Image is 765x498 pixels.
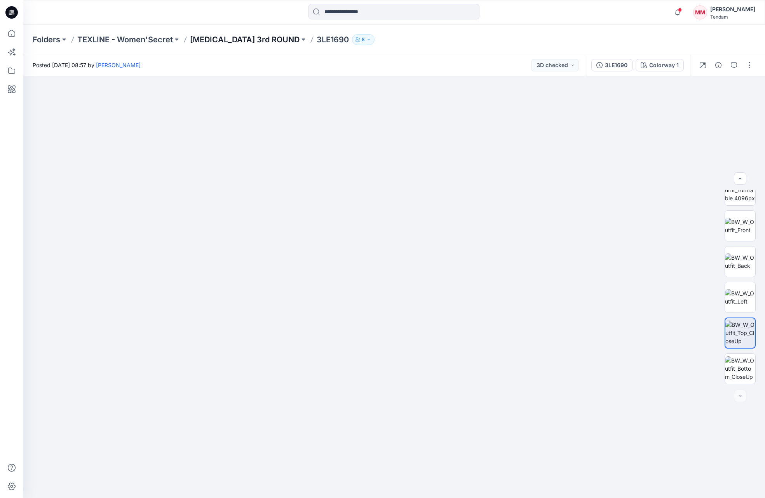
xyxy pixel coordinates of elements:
img: BW_W_Outfit_Turntable 4096px [725,178,755,202]
span: Posted [DATE] 08:57 by [33,61,141,69]
a: TEXLINE - Women'Secret [77,34,173,45]
div: MM [693,5,707,19]
p: 3LE1690 [317,34,349,45]
div: [PERSON_NAME] [710,5,755,14]
div: Tendam [710,14,755,20]
img: BW_W_Outfit_Back [725,253,755,270]
a: Folders [33,34,60,45]
p: 8 [362,35,365,44]
img: BW_W_Outfit_Front [725,218,755,234]
button: Details [712,59,725,71]
button: 8 [352,34,375,45]
div: 3LE1690 [605,61,627,69]
a: [PERSON_NAME] [96,62,141,68]
a: [MEDICAL_DATA] 3rd ROUND [190,34,300,45]
img: BW_W_Outfit_Bottom_CloseUp [725,356,755,381]
img: BW_W_Outfit_Left [725,289,755,305]
img: BW_W_Outfit_Top_CloseUp [725,321,755,345]
div: Colorway 1 [649,61,679,69]
button: 3LE1690 [591,59,633,71]
button: Colorway 1 [636,59,684,71]
img: eyJhbGciOiJIUzI1NiIsImtpZCI6IjAiLCJzbHQiOiJzZXMiLCJ0eXAiOiJKV1QifQ.eyJkYXRhIjp7InR5cGUiOiJzdG9yYW... [183,76,605,498]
